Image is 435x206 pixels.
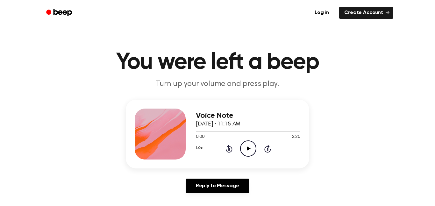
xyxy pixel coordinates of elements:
[308,5,335,20] a: Log in
[95,79,340,89] p: Turn up your volume and press play.
[196,111,300,120] h3: Voice Note
[42,7,78,19] a: Beep
[196,143,202,153] button: 1.0x
[186,179,249,193] a: Reply to Message
[196,121,240,127] span: [DATE] · 11:15 AM
[339,7,393,19] a: Create Account
[196,134,204,140] span: 0:00
[54,51,381,74] h1: You were left a beep
[292,134,300,140] span: 2:20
